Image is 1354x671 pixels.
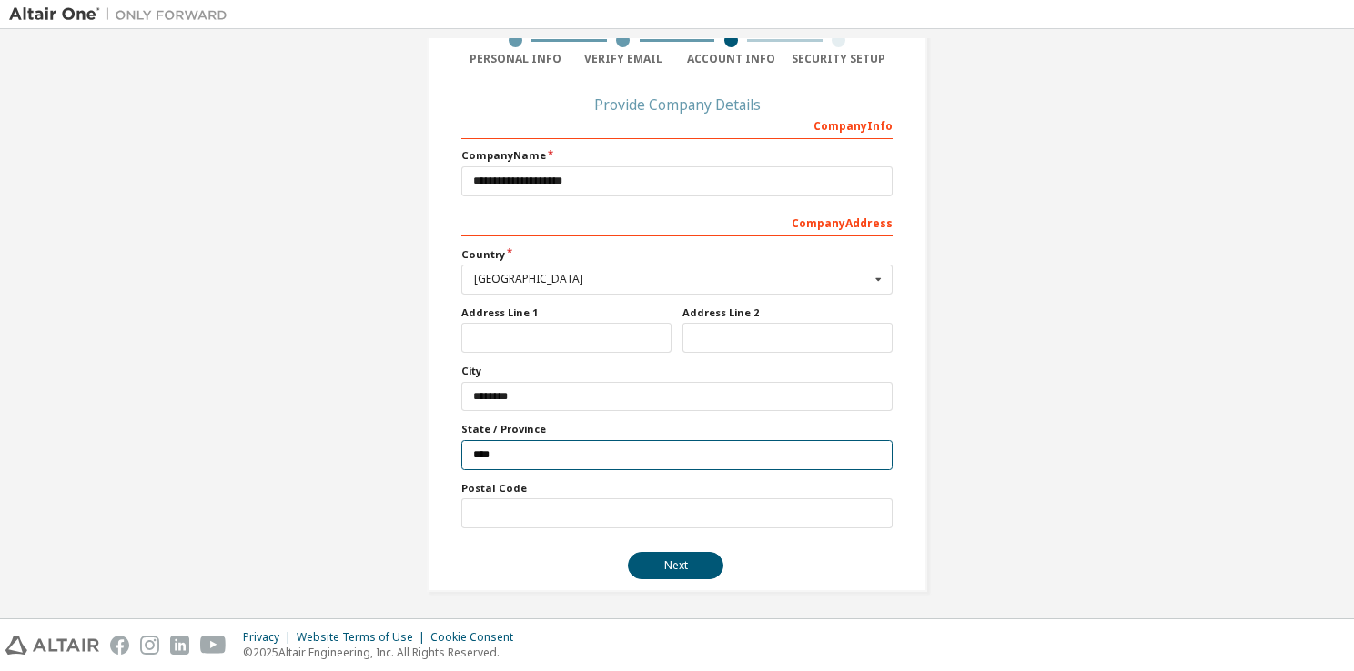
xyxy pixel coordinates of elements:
[682,305,893,320] label: Address Line 2
[461,99,893,110] div: Provide Company Details
[461,247,893,262] label: Country
[570,52,678,66] div: Verify Email
[677,52,785,66] div: Account Info
[297,630,430,645] div: Website Terms of Use
[243,630,297,645] div: Privacy
[785,52,894,66] div: Security Setup
[140,636,159,655] img: instagram.svg
[461,207,893,236] div: Company Address
[9,5,237,24] img: Altair One
[461,481,893,496] label: Postal Code
[461,364,893,378] label: City
[200,636,227,655] img: youtube.svg
[474,274,870,285] div: [GEOGRAPHIC_DATA]
[461,422,893,436] label: State / Province
[110,636,129,655] img: facebook.svg
[5,636,99,655] img: altair_logo.svg
[628,552,723,579] button: Next
[243,645,524,660] p: © 2025 Altair Engineering, Inc. All Rights Reserved.
[461,148,893,163] label: Company Name
[430,630,524,645] div: Cookie Consent
[170,636,189,655] img: linkedin.svg
[461,305,672,320] label: Address Line 1
[461,52,570,66] div: Personal Info
[461,110,893,139] div: Company Info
